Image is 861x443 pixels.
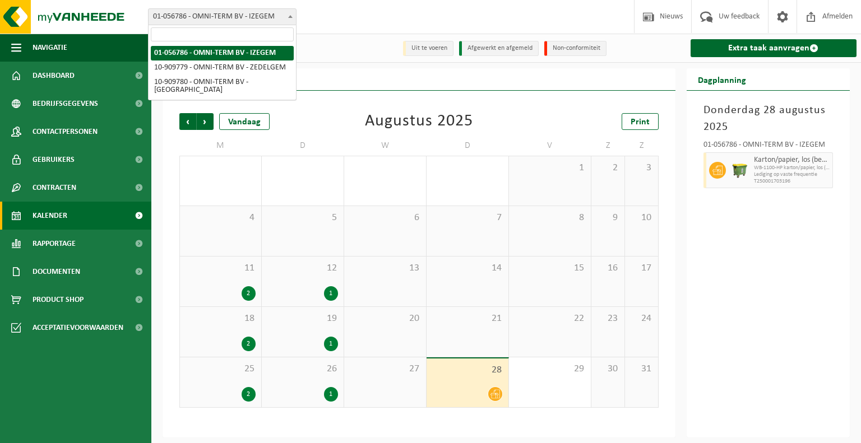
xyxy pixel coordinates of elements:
[344,136,427,156] td: W
[33,174,76,202] span: Contracten
[515,162,585,174] span: 1
[403,41,453,56] li: Uit te voeren
[754,178,830,185] span: T250001703196
[262,136,344,156] td: D
[631,162,652,174] span: 3
[149,9,296,25] span: 01-056786 - OMNI-TERM BV - IZEGEM
[186,313,256,325] span: 18
[631,118,650,127] span: Print
[324,337,338,351] div: 1
[33,118,98,146] span: Contactpersonen
[544,41,607,56] li: Non-conformiteit
[186,363,256,375] span: 25
[33,34,67,62] span: Navigatie
[432,262,503,274] span: 14
[350,313,420,325] span: 20
[267,262,338,274] span: 12
[754,171,830,178] span: Lediging op vaste frequentie
[515,212,585,224] span: 8
[33,146,75,174] span: Gebruikers
[432,313,503,325] span: 21
[242,286,256,301] div: 2
[432,212,503,224] span: 7
[631,363,652,375] span: 31
[459,41,539,56] li: Afgewerkt en afgemeld
[33,62,75,90] span: Dashboard
[33,230,76,258] span: Rapportage
[365,113,473,130] div: Augustus 2025
[33,314,123,342] span: Acceptatievoorwaarden
[350,212,420,224] span: 6
[597,313,619,325] span: 23
[687,68,757,90] h2: Dagplanning
[625,136,659,156] td: Z
[732,162,748,179] img: WB-1100-HPE-GN-50
[267,212,338,224] span: 5
[597,363,619,375] span: 30
[33,286,84,314] span: Product Shop
[754,156,830,165] span: Karton/papier, los (bedrijven)
[432,364,503,376] span: 28
[591,136,625,156] td: Z
[509,136,591,156] td: V
[242,387,256,402] div: 2
[622,113,659,130] a: Print
[151,46,294,60] li: 01-056786 - OMNI-TERM BV - IZEGEM
[186,262,256,274] span: 11
[151,60,294,75] li: 10-909779 - OMNI-TERM BV - ZEDELGEM
[267,313,338,325] span: 19
[691,39,857,57] a: Extra taak aanvragen
[350,363,420,375] span: 27
[179,113,196,130] span: Vorige
[754,165,830,171] span: WB-1100-HP karton/papier, los (bedrijven)
[703,141,834,152] div: 01-056786 - OMNI-TERM BV - IZEGEM
[703,102,834,136] h3: Donderdag 28 augustus 2025
[631,212,652,224] span: 10
[597,162,619,174] span: 2
[631,262,652,274] span: 17
[324,286,338,301] div: 1
[186,212,256,224] span: 4
[197,113,214,130] span: Volgende
[179,136,262,156] td: M
[515,262,585,274] span: 15
[515,313,585,325] span: 22
[219,113,270,130] div: Vandaag
[597,262,619,274] span: 16
[597,212,619,224] span: 9
[33,202,67,230] span: Kalender
[33,258,80,286] span: Documenten
[350,262,420,274] span: 13
[242,337,256,351] div: 2
[148,8,297,25] span: 01-056786 - OMNI-TERM BV - IZEGEM
[631,313,652,325] span: 24
[324,387,338,402] div: 1
[267,363,338,375] span: 26
[151,75,294,97] li: 10-909780 - OMNI-TERM BV - [GEOGRAPHIC_DATA]
[33,90,98,118] span: Bedrijfsgegevens
[427,136,509,156] td: D
[515,363,585,375] span: 29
